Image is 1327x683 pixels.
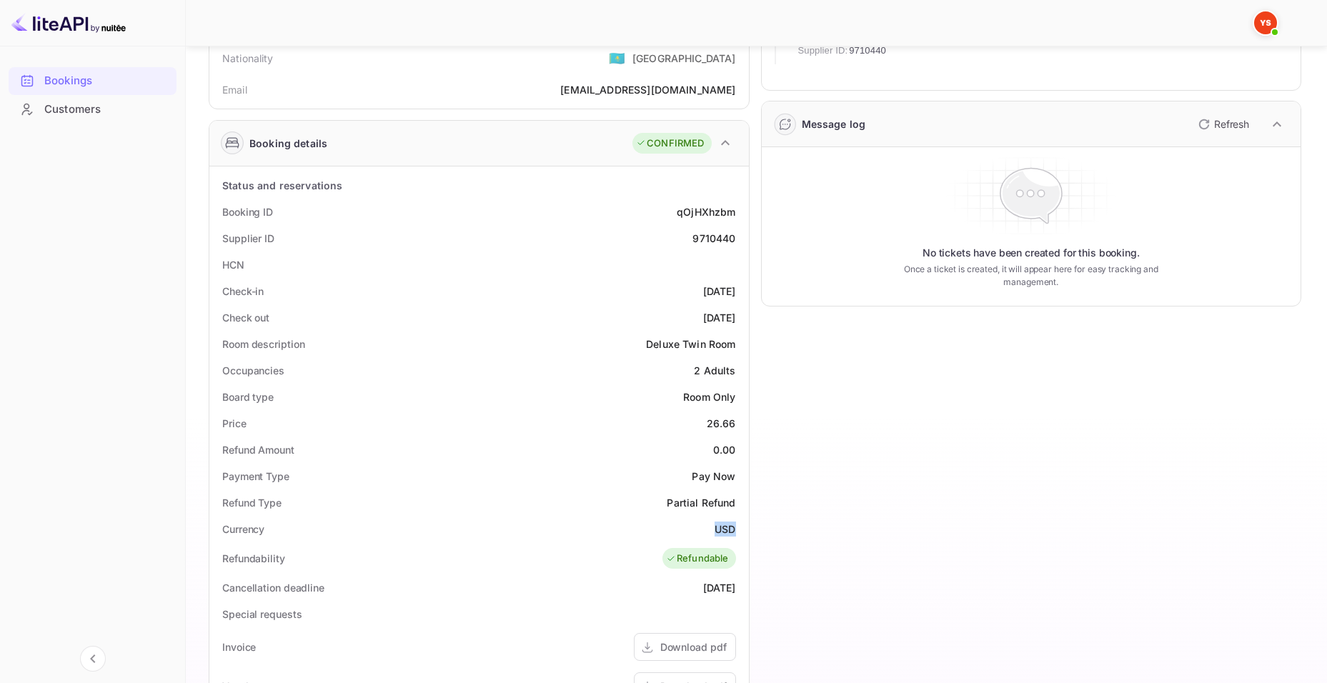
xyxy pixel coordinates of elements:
div: Currency [222,522,264,537]
div: Nationality [222,51,274,66]
div: [DATE] [703,580,736,595]
p: No tickets have been created for this booking. [923,246,1140,260]
div: Occupancies [222,363,284,378]
div: Room description [222,336,304,352]
div: Partial Refund [667,495,735,510]
div: Deluxe Twin Room [646,336,735,352]
div: Email [222,82,247,97]
div: Message log [802,116,866,131]
div: USD [715,522,735,537]
div: Booking ID [222,204,273,219]
div: Refund Type [222,495,282,510]
div: 0.00 [713,442,736,457]
div: Board type [222,389,274,404]
span: 9710440 [849,44,886,58]
div: Cancellation deadline [222,580,324,595]
img: LiteAPI logo [11,11,126,34]
p: Refresh [1214,116,1249,131]
span: United States [609,45,625,71]
div: Pay Now [692,469,735,484]
p: Once a ticket is created, it will appear here for easy tracking and management. [886,263,1176,289]
div: [EMAIL_ADDRESS][DOMAIN_NAME] [560,82,735,97]
div: 26.66 [707,416,736,431]
div: Bookings [9,67,177,95]
div: Customers [44,101,169,118]
div: CONFIRMED [636,136,704,151]
div: Invoice [222,639,256,654]
span: Supplier ID: [798,44,848,58]
div: [DATE] [703,284,736,299]
div: 2 Adults [694,363,735,378]
div: Bookings [44,73,169,89]
div: Special requests [222,607,302,622]
button: Refresh [1190,113,1255,136]
div: Refundable [666,552,729,566]
div: Check-in [222,284,264,299]
div: Room Only [683,389,735,404]
div: Booking details [249,136,327,151]
button: Collapse navigation [80,646,106,672]
div: qOjHXhzbm [677,204,735,219]
div: HCN [222,257,244,272]
a: Customers [9,96,177,122]
div: Customers [9,96,177,124]
div: Check out [222,310,269,325]
div: Price [222,416,247,431]
div: Status and reservations [222,178,342,193]
div: [DATE] [703,310,736,325]
div: Payment Type [222,469,289,484]
a: Bookings [9,67,177,94]
div: Refundability [222,551,285,566]
div: [GEOGRAPHIC_DATA] [632,51,736,66]
div: Refund Amount [222,442,294,457]
img: Yandex Support [1254,11,1277,34]
div: 9710440 [692,231,735,246]
div: Download pdf [660,639,727,654]
div: Supplier ID [222,231,274,246]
